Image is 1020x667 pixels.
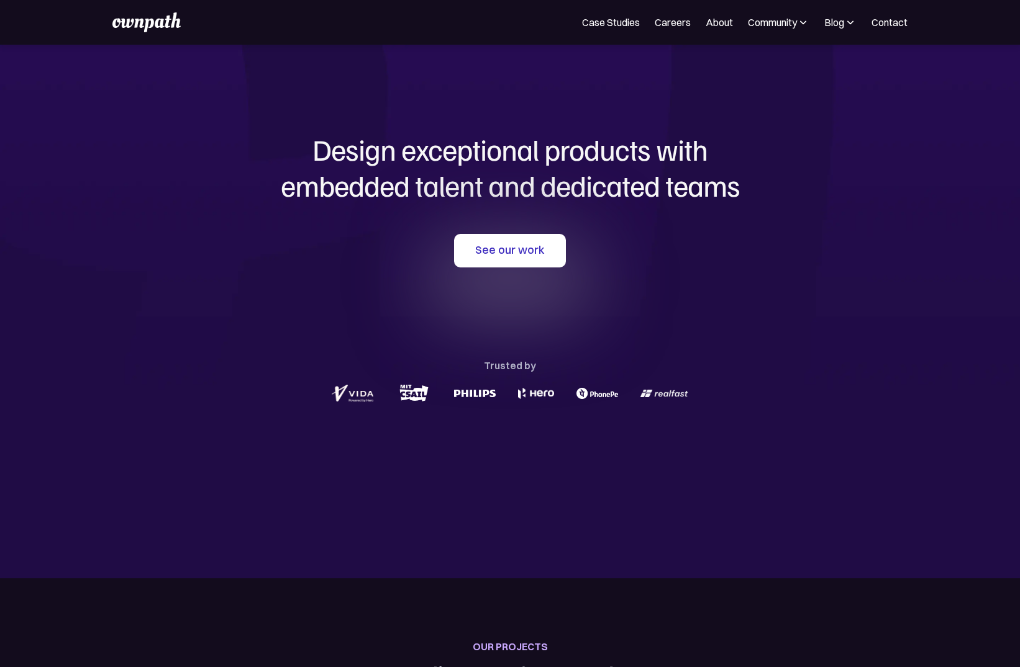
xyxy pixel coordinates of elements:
[484,357,536,374] div: Trusted by
[582,15,640,30] a: Case Studies
[872,15,908,30] a: Contact
[824,15,857,30] div: Blog
[706,15,733,30] a: About
[824,15,844,30] div: Blog
[748,15,809,30] div: Community
[454,234,566,267] a: See our work
[655,15,691,30] a: Careers
[748,15,797,30] div: Community
[212,132,808,203] h1: Design exceptional products with embedded talent and dedicated teams
[473,638,548,655] div: OUR PROJECTS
